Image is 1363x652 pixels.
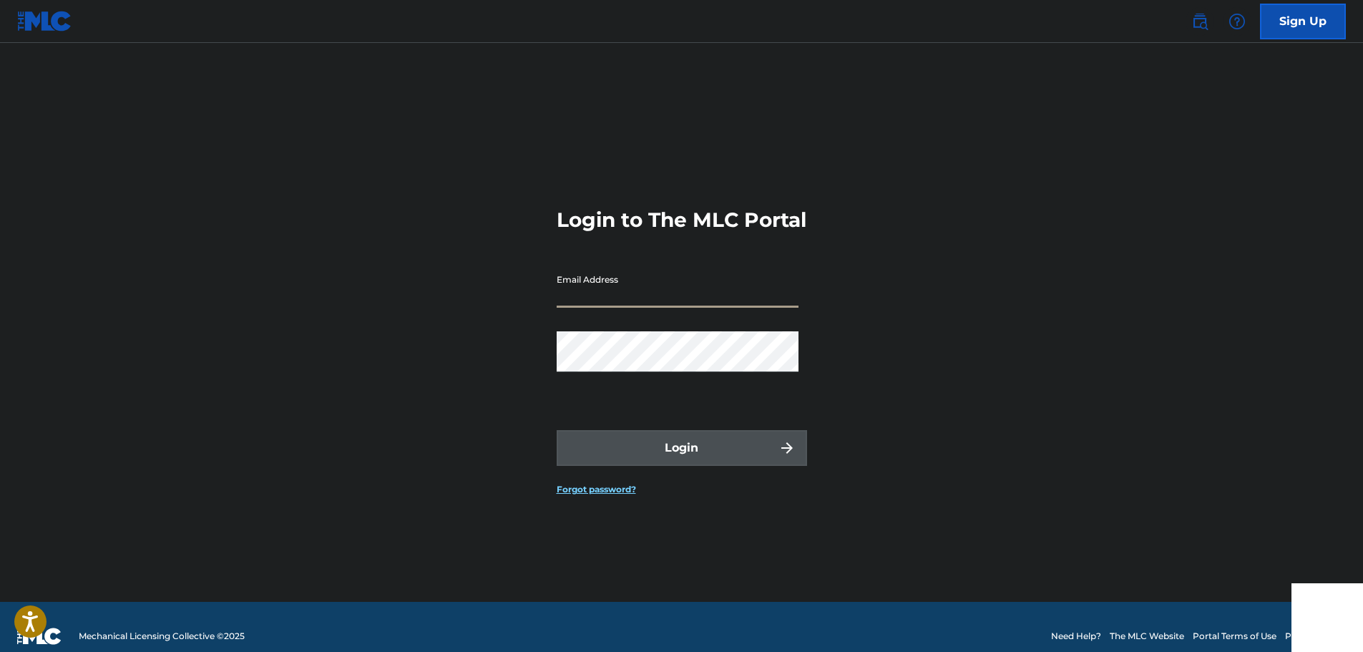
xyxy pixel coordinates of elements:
a: Public Search [1186,7,1214,36]
a: The MLC Website [1110,630,1184,643]
a: Sign Up [1260,4,1346,39]
a: Portal Terms of Use [1193,630,1276,643]
div: Help [1223,7,1251,36]
h3: Login to The MLC Portal [557,208,806,233]
a: Need Help? [1051,630,1101,643]
span: Mechanical Licensing Collective © 2025 [79,630,245,643]
img: logo [17,628,62,645]
a: Forgot password? [557,483,636,496]
img: MLC Logo [17,11,72,31]
iframe: Chat Widget [1291,583,1363,652]
a: Privacy Policy [1285,630,1346,643]
img: search [1191,13,1208,30]
img: help [1228,13,1246,30]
